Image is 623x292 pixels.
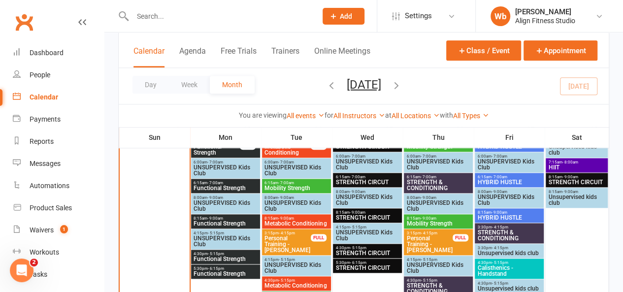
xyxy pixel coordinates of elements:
[491,190,507,194] span: - 9:00am
[278,195,294,200] span: - 9:00am
[314,46,370,67] button: Online Meetings
[340,12,352,20] span: Add
[477,154,541,159] span: 6:00am
[477,175,541,179] span: 6:15am
[392,112,440,120] a: All Locations
[207,181,223,185] span: - 7:00am
[30,115,61,123] div: Payments
[477,281,541,286] span: 4:30pm
[477,246,541,250] span: 3:30pm
[335,159,399,170] span: UNSUPERVISED Kids Club
[406,221,470,227] span: Mobility Strength
[264,258,328,262] span: 4:15pm
[13,263,104,286] a: Tasks
[261,127,332,148] th: Tue
[207,216,223,221] span: - 9:00am
[406,154,470,159] span: 6:00am
[13,64,104,86] a: People
[278,216,294,221] span: - 9:00am
[477,229,541,241] span: STRENGTH & CONDITIONING
[13,86,104,108] a: Calendar
[179,46,206,67] button: Agenda
[406,144,470,150] span: Mobility Strength
[207,160,223,164] span: - 7:00am
[491,6,510,26] div: Wb
[420,195,436,200] span: - 9:00am
[30,259,38,266] span: 2
[325,111,333,119] strong: for
[492,246,508,250] span: - 4:15pm
[208,252,224,256] span: - 5:15pm
[193,144,240,156] span: Functional Strength
[385,111,392,119] strong: at
[30,93,58,101] div: Calendar
[193,185,258,191] span: Functional Strength
[13,197,104,219] a: Product Sales
[335,194,399,206] span: UNSUPERVISED Kids Club
[477,144,541,150] span: HYBRID HUSTLE
[30,137,54,145] div: Reports
[477,190,541,194] span: 8:00am
[406,262,470,274] span: UNSUPERVISED Kids Club
[335,229,399,241] span: UNSUPERVISED Kids Club
[193,231,258,235] span: 4:15pm
[548,190,605,194] span: 8:15am
[335,210,399,215] span: 8:15am
[477,265,541,277] span: Calisthenics - Handstand
[492,281,508,286] span: - 5:15pm
[193,256,258,262] span: Functional Strength
[350,260,366,265] span: - 6:15pm
[208,266,224,271] span: - 6:15pm
[403,127,474,148] th: Thu
[548,194,605,206] span: Unsupervised kids club
[477,210,541,215] span: 8:15am
[193,160,258,164] span: 6:00am
[264,235,311,253] span: Personal Training - [PERSON_NAME]
[515,7,575,16] div: [PERSON_NAME]
[130,9,310,23] input: Search...
[335,260,399,265] span: 5:30pm
[264,216,328,221] span: 8:15am
[30,71,50,79] div: People
[169,76,210,94] button: Week
[133,46,164,67] button: Calendar
[30,160,61,167] div: Messages
[406,258,470,262] span: 4:15pm
[335,250,399,256] span: STRENGTH CIRCUIT
[333,112,385,120] a: All Instructors
[207,195,223,200] span: - 9:00am
[349,190,365,194] span: - 9:00am
[562,175,578,179] span: - 9:00am
[264,262,328,274] span: UNSUPERVISED Kids Club
[119,127,190,148] th: Sun
[193,266,258,271] span: 5:30pm
[30,49,64,57] div: Dashboard
[335,144,399,150] span: STRENGTH CIRCUIT
[492,260,508,265] span: - 5:15pm
[491,154,507,159] span: - 7:00am
[491,175,507,179] span: - 7:00am
[349,210,365,215] span: - 9:00am
[548,164,605,170] span: HIIT
[548,179,605,185] span: STRENGTH CIRCUIT
[279,258,295,262] span: - 5:15pm
[492,225,508,229] span: - 4:15pm
[524,40,597,61] button: Appointment
[239,111,287,119] strong: You are viewing
[420,216,436,221] span: - 9:00am
[477,250,541,256] span: Unsupervised kids club
[477,260,541,265] span: 4:30pm
[190,127,261,148] th: Mon
[193,221,258,227] span: Functional Strength
[323,8,364,25] button: Add
[221,46,257,67] button: Free Trials
[406,175,470,179] span: 6:15am
[30,248,59,256] div: Workouts
[421,278,437,283] span: - 5:15pm
[515,16,575,25] div: Align Fitness Studio
[278,160,294,164] span: - 7:00am
[349,154,365,159] span: - 7:00am
[13,219,104,241] a: Waivers 1
[210,76,255,94] button: Month
[350,225,366,229] span: - 5:15pm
